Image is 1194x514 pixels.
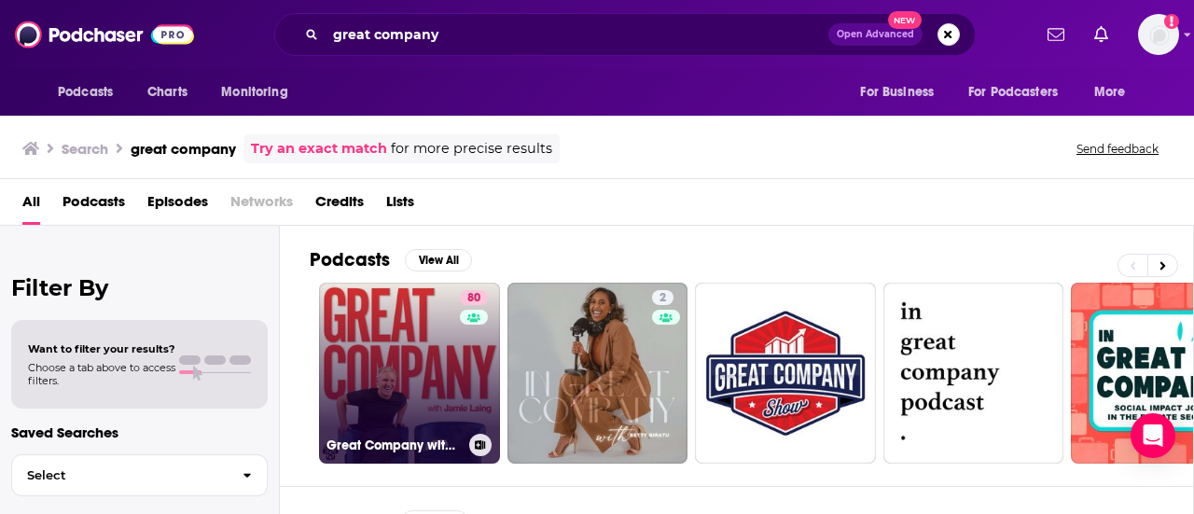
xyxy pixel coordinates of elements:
button: Select [11,454,268,496]
span: Open Advanced [837,30,914,39]
button: open menu [208,75,312,110]
button: open menu [956,75,1085,110]
span: for more precise results [391,138,552,160]
span: More [1094,79,1126,105]
input: Search podcasts, credits, & more... [326,20,828,49]
button: View All [405,249,472,271]
span: Monitoring [221,79,287,105]
button: open menu [847,75,957,110]
span: For Business [860,79,934,105]
h3: great company [131,140,236,158]
button: open menu [45,75,137,110]
span: 80 [467,289,480,308]
a: 2 [507,283,688,464]
a: Lists [386,187,414,225]
a: Episodes [147,187,208,225]
span: Podcasts [58,79,113,105]
span: Choose a tab above to access filters. [28,361,175,387]
svg: Add a profile image [1164,14,1179,29]
a: 80Great Company with [PERSON_NAME] [319,283,500,464]
img: User Profile [1138,14,1179,55]
span: For Podcasters [968,79,1058,105]
h2: Filter By [11,274,268,301]
span: Logged in as Hcollins1 [1138,14,1179,55]
button: Send feedback [1071,141,1164,157]
a: Show notifications dropdown [1040,19,1072,50]
h3: Great Company with [PERSON_NAME] [326,438,462,453]
button: Show profile menu [1138,14,1179,55]
span: Want to filter your results? [28,342,175,355]
a: Charts [135,75,199,110]
a: PodcastsView All [310,248,472,271]
button: open menu [1081,75,1149,110]
a: Try an exact match [251,138,387,160]
a: All [22,187,40,225]
div: Search podcasts, credits, & more... [274,13,976,56]
span: Charts [147,79,187,105]
h2: Podcasts [310,248,390,271]
span: Networks [230,187,293,225]
a: 80 [460,290,488,305]
span: Select [12,469,228,481]
h3: Search [62,140,108,158]
img: Podchaser - Follow, Share and Rate Podcasts [15,17,194,52]
span: New [888,11,922,29]
a: 2 [652,290,673,305]
a: Podcasts [62,187,125,225]
p: Saved Searches [11,424,268,441]
a: Show notifications dropdown [1087,19,1116,50]
button: Open AdvancedNew [828,23,923,46]
span: 2 [659,289,666,308]
a: Credits [315,187,364,225]
div: Open Intercom Messenger [1131,413,1175,458]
